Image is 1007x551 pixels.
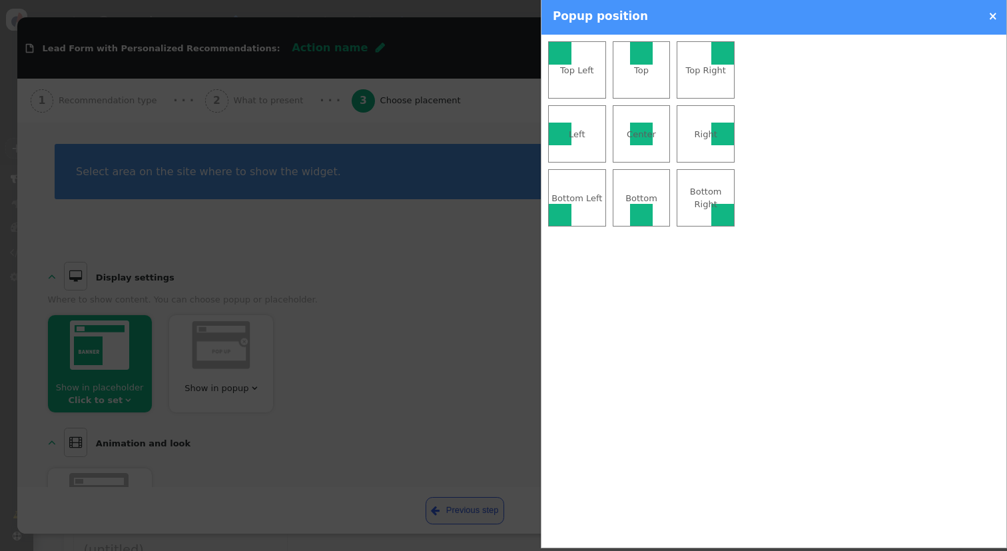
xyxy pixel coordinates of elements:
a: × [988,9,998,23]
div: Top [613,64,670,77]
div: Left [549,128,605,141]
div: Right [677,128,734,141]
div: Bottom [613,192,670,205]
div: Top Left [549,64,605,77]
div: Top Right [677,64,734,77]
div: Center [613,128,670,141]
div: Bottom Right [677,185,734,211]
div: Bottom Left [549,192,605,205]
